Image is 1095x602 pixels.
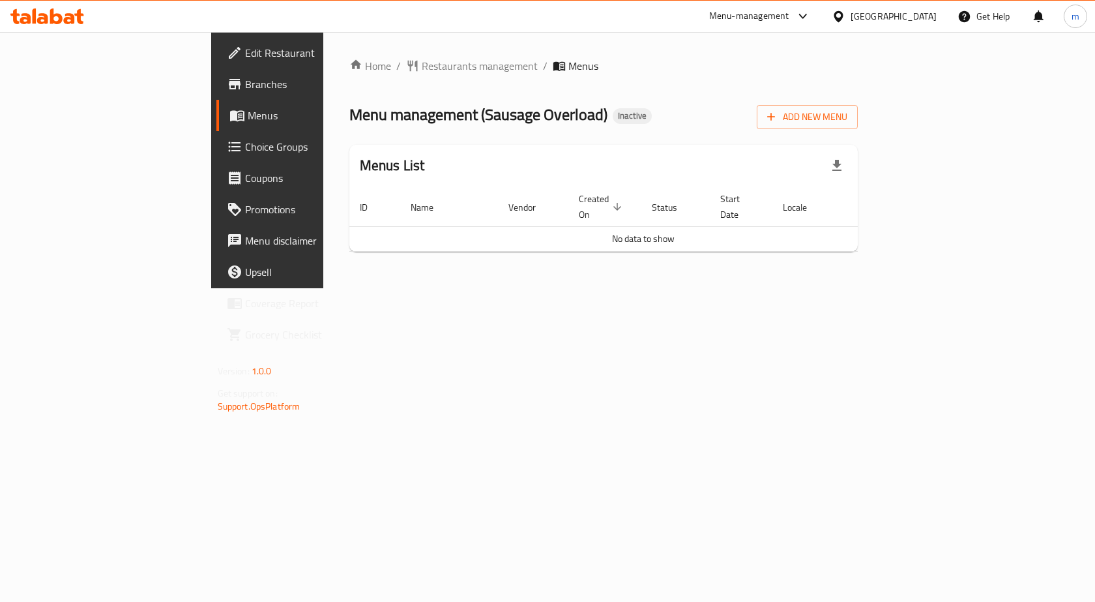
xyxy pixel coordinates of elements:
[216,162,394,194] a: Coupons
[245,327,384,342] span: Grocery Checklist
[349,58,858,74] nav: breadcrumb
[248,108,384,123] span: Menus
[245,76,384,92] span: Branches
[245,170,384,186] span: Coupons
[216,131,394,162] a: Choice Groups
[422,58,538,74] span: Restaurants management
[411,200,450,215] span: Name
[245,295,384,311] span: Coverage Report
[851,9,937,23] div: [GEOGRAPHIC_DATA]
[218,398,300,415] a: Support.OpsPlatform
[612,230,675,247] span: No data to show
[216,256,394,288] a: Upsell
[783,200,824,215] span: Locale
[216,37,394,68] a: Edit Restaurant
[821,150,853,181] div: Export file
[360,156,425,175] h2: Menus List
[218,363,250,380] span: Version:
[508,200,553,215] span: Vendor
[216,225,394,256] a: Menu disclaimer
[360,200,385,215] span: ID
[839,187,937,227] th: Actions
[579,191,626,222] span: Created On
[652,200,694,215] span: Status
[218,385,278,402] span: Get support on:
[1072,9,1079,23] span: m
[245,264,384,280] span: Upsell
[396,58,401,74] li: /
[349,187,937,252] table: enhanced table
[767,109,847,125] span: Add New Menu
[543,58,547,74] li: /
[709,8,789,24] div: Menu-management
[613,110,652,121] span: Inactive
[245,202,384,217] span: Promotions
[568,58,598,74] span: Menus
[757,105,858,129] button: Add New Menu
[216,100,394,131] a: Menus
[613,108,652,124] div: Inactive
[245,139,384,155] span: Choice Groups
[216,319,394,350] a: Grocery Checklist
[406,58,538,74] a: Restaurants management
[216,194,394,225] a: Promotions
[245,45,384,61] span: Edit Restaurant
[245,233,384,248] span: Menu disclaimer
[720,191,757,222] span: Start Date
[252,363,272,380] span: 1.0.0
[216,288,394,319] a: Coverage Report
[349,100,607,129] span: Menu management ( Sausage Overload )
[216,68,394,100] a: Branches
